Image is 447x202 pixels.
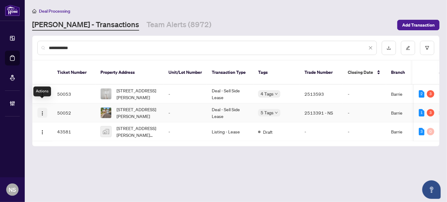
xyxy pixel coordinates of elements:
[263,128,273,135] span: Draft
[101,89,111,99] img: thumbnail-img
[261,109,274,116] span: 5 Tags
[300,61,343,85] th: Trade Number
[96,61,164,85] th: Property Address
[261,90,274,97] span: 4 Tags
[382,41,396,55] button: download
[343,61,386,85] th: Closing Date
[37,127,47,137] button: Logo
[422,180,441,199] button: Open asap
[386,122,432,141] td: Barrie
[427,109,434,116] div: 3
[40,130,45,135] img: Logo
[207,61,253,85] th: Transaction Type
[300,103,343,122] td: 2513391 - NS
[386,61,432,85] th: Branch
[37,108,47,118] button: Logo
[401,41,415,55] button: edit
[368,46,373,50] span: close
[207,85,253,103] td: Deal - Sell Side Lease
[52,61,96,85] th: Ticket Number
[419,109,424,116] div: 1
[386,103,432,122] td: Barrie
[427,128,434,135] div: 0
[117,125,159,138] span: [STREET_ADDRESS][PERSON_NAME][PERSON_NAME]
[253,61,300,85] th: Tags
[419,90,424,98] div: 2
[5,5,20,16] img: logo
[419,128,424,135] div: 3
[32,9,36,13] span: home
[117,87,159,101] span: [STREET_ADDRESS][PERSON_NAME]
[33,86,51,96] div: Actions
[164,122,207,141] td: -
[343,122,386,141] td: -
[402,20,435,30] span: Add Transaction
[387,46,391,50] span: download
[300,122,343,141] td: -
[117,106,159,120] span: [STREET_ADDRESS][PERSON_NAME]
[425,46,429,50] span: filter
[343,85,386,103] td: -
[147,19,211,31] a: Team Alerts (8972)
[52,85,96,103] td: 50053
[348,69,373,76] span: Closing Date
[39,8,70,14] span: Deal Processing
[164,103,207,122] td: -
[101,126,111,137] img: thumbnail-img
[275,92,278,95] span: down
[386,85,432,103] td: Barrie
[275,111,278,114] span: down
[164,61,207,85] th: Unit/Lot Number
[397,20,440,30] button: Add Transaction
[52,103,96,122] td: 50052
[207,122,253,141] td: Listing - Lease
[343,103,386,122] td: -
[164,85,207,103] td: -
[9,185,16,194] span: NS
[406,46,410,50] span: edit
[32,19,139,31] a: [PERSON_NAME] - Transactions
[52,122,96,141] td: 43581
[420,41,434,55] button: filter
[207,103,253,122] td: Deal - Sell Side Lease
[40,111,45,116] img: Logo
[101,107,111,118] img: thumbnail-img
[300,85,343,103] td: 2513593
[427,90,434,98] div: 3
